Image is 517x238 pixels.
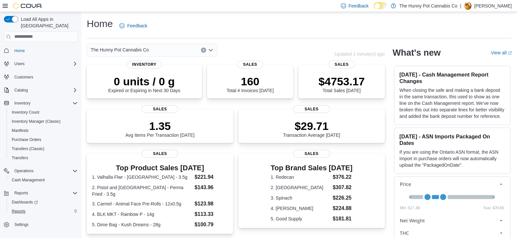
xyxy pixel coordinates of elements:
[9,145,78,153] span: Transfers (Classic)
[9,198,40,206] a: Dashboards
[318,75,365,88] p: $4753.17
[14,168,34,174] span: Operations
[1,46,80,55] button: Home
[400,87,505,119] p: When closing the safe and making a bank deposit in the same transaction, this used to show as one...
[12,86,78,94] span: Catalog
[14,48,25,53] span: Home
[208,48,213,53] button: Open list of options
[12,73,36,81] a: Customers
[125,119,194,138] div: Avg Items Per Transaction [DATE]
[14,222,28,227] span: Settings
[14,190,28,196] span: Reports
[9,207,78,215] span: Reports
[7,207,80,216] button: Reports
[7,117,80,126] button: Inventory Manager (Classic)
[142,150,178,158] span: Sales
[9,154,31,162] a: Transfers
[7,126,80,135] button: Manifests
[7,135,80,144] button: Purchase Orders
[12,167,78,175] span: Operations
[201,48,206,53] button: Clear input
[9,127,78,134] span: Manifests
[9,108,78,116] span: Inventory Count
[142,105,178,113] span: Sales
[12,60,78,68] span: Users
[18,16,78,29] span: Load All Apps in [GEOGRAPHIC_DATA]
[474,2,512,10] p: [PERSON_NAME]
[318,75,365,93] div: Total Sales [DATE]
[7,108,80,117] button: Inventory Count
[333,184,353,191] dd: $307.82
[12,137,41,142] span: Purchase Orders
[7,175,80,185] button: Cash Management
[12,60,27,68] button: Users
[7,153,80,162] button: Transfers
[13,3,42,9] img: Cova
[125,119,194,133] p: 1.35
[12,189,31,197] button: Reports
[92,201,192,207] dt: 3. Carmel - Animal Face Pre-Rolls - 12x0.5g
[12,167,36,175] button: Operations
[1,166,80,175] button: Operations
[9,154,78,162] span: Transfers
[14,101,30,106] span: Inventory
[283,119,340,138] div: Transaction Average [DATE]
[195,200,228,208] dd: $123.98
[92,211,192,217] dt: 4. BLK MKT - Rainbow P - 14g
[7,144,80,153] button: Transfers (Classic)
[12,146,44,151] span: Transfers (Classic)
[271,174,330,180] dt: 1. Redecan
[12,99,78,107] span: Inventory
[271,164,353,172] h3: Top Brand Sales [DATE]
[334,51,385,57] p: Updated 1 minute(s) ago
[92,174,192,180] dt: 1. Valhalla Flwr - [GEOGRAPHIC_DATA] - 3.5g
[271,205,330,212] dt: 4. [PERSON_NAME]
[14,75,33,80] span: Customers
[349,3,369,9] span: Feedback
[195,184,228,191] dd: $143.96
[1,99,80,108] button: Inventory
[12,128,28,133] span: Manifests
[108,75,180,93] div: Expired or Expiring in Next 30 Days
[9,118,63,125] a: Inventory Manager (Classic)
[14,88,28,93] span: Catalog
[400,133,505,146] h3: [DATE] - ASN Imports Packaged On Dates
[333,194,353,202] dd: $226.25
[12,221,31,229] a: Settings
[12,119,61,124] span: Inventory Manager (Classic)
[12,189,78,197] span: Reports
[1,86,80,95] button: Catalog
[92,221,192,228] dt: 5. Dime Bag - Kush Dreams - 28g
[283,119,340,133] p: $29.71
[400,71,505,84] h3: [DATE] - Cash Management Report Changes
[12,177,45,183] span: Cash Management
[460,2,461,10] p: |
[9,207,28,215] a: Reports
[7,198,80,207] a: Dashboards
[9,145,47,153] a: Transfers (Classic)
[117,19,150,32] a: Feedback
[195,173,228,181] dd: $221.94
[92,164,228,172] h3: Top Product Sales [DATE]
[9,176,78,184] span: Cash Management
[127,61,162,68] span: Inventory
[271,216,330,222] dt: 5. Good Supply
[271,184,330,191] dt: 2. [GEOGRAPHIC_DATA]
[9,176,47,184] a: Cash Management
[237,61,263,68] span: Sales
[12,200,38,205] span: Dashboards
[9,118,78,125] span: Inventory Manager (Classic)
[464,2,472,10] div: Andy Ramgobin
[12,99,33,107] button: Inventory
[12,209,25,214] span: Reports
[1,59,80,68] button: Users
[12,47,27,55] a: Home
[195,221,228,229] dd: $100.79
[14,61,24,66] span: Users
[293,150,330,158] span: Sales
[293,105,330,113] span: Sales
[1,189,80,198] button: Reports
[12,155,28,161] span: Transfers
[227,75,274,88] p: 160
[12,220,78,229] span: Settings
